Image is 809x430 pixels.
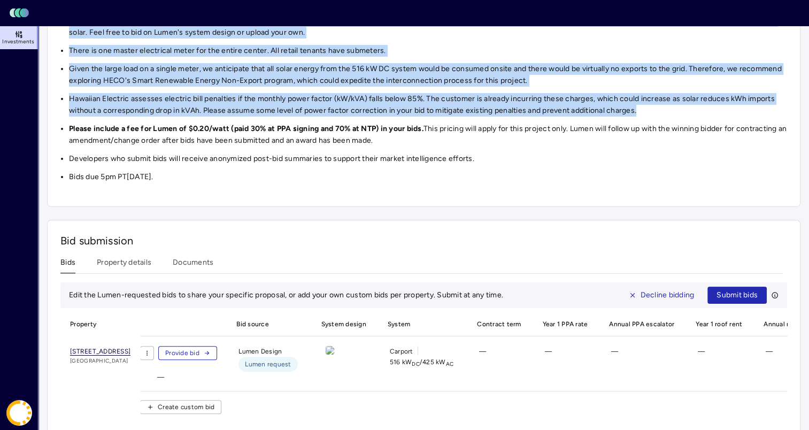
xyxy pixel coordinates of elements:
div: — [536,346,594,372]
span: Annual PPA escalator [603,312,681,336]
span: Property [60,312,140,336]
img: Coast Energy [6,400,32,426]
span: System design [315,312,373,336]
span: [STREET_ADDRESS] [70,348,130,356]
span: Submit bids [716,289,758,301]
img: view [326,346,334,355]
span: Decline bidding [641,289,695,301]
button: Provide bid [158,346,217,360]
span: Carport [390,346,413,357]
li: The property includes three retail buildings with a parking garage. The system will be installed ... [69,15,787,39]
a: [STREET_ADDRESS] [70,346,130,357]
li: There is one master electrical meter for the entire center. All retail tenants have submeters. [69,45,787,57]
span: Year 1 PPA rate [536,312,594,336]
button: Documents [173,257,213,273]
div: — [149,372,221,382]
sub: DC [412,360,420,367]
button: Create custom bid [140,400,221,414]
div: — [603,346,681,372]
span: Lumen request [245,359,291,370]
span: Contract term [471,312,527,336]
div: Lumen Design [230,346,306,372]
button: Submit bids [707,287,767,304]
div: — [689,346,749,372]
button: Bids [60,257,75,273]
span: [GEOGRAPHIC_DATA] [70,357,130,365]
span: Year 1 roof rent [689,312,749,336]
sub: AC [446,360,454,367]
button: Property details [97,257,151,273]
span: Investments [2,39,34,45]
span: Bid source [230,312,306,336]
span: Edit the Lumen-requested bids to share your specific proposal, or add your own custom bids per pr... [69,290,503,300]
li: Hawaiian Electric assesses electric bill penalties if the monthly power factor (kW/kVA) falls bel... [69,93,787,117]
strong: Please include a fee for Lumen of $0.20/watt (paid 30% at PPA signing and 70% at NTP) in your bids. [69,124,423,133]
li: Bids due 5pm PT[DATE]. [69,171,787,183]
span: Bid submission [60,234,133,247]
span: 516 kW / 425 kW [390,357,453,367]
li: Given the large load on a single meter, we anticipate that all solar energy from the 516 kW DC sy... [69,63,787,87]
span: Provide bid [165,348,199,358]
div: — [471,346,527,372]
button: Decline bidding [620,287,704,304]
span: Create custom bid [158,402,214,412]
span: System [381,312,462,336]
li: This pricing will apply for this project only. Lumen will follow up with the winning bidder for c... [69,123,787,147]
li: Developers who submit bids will receive anonymized post-bid summaries to support their market int... [69,153,787,165]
